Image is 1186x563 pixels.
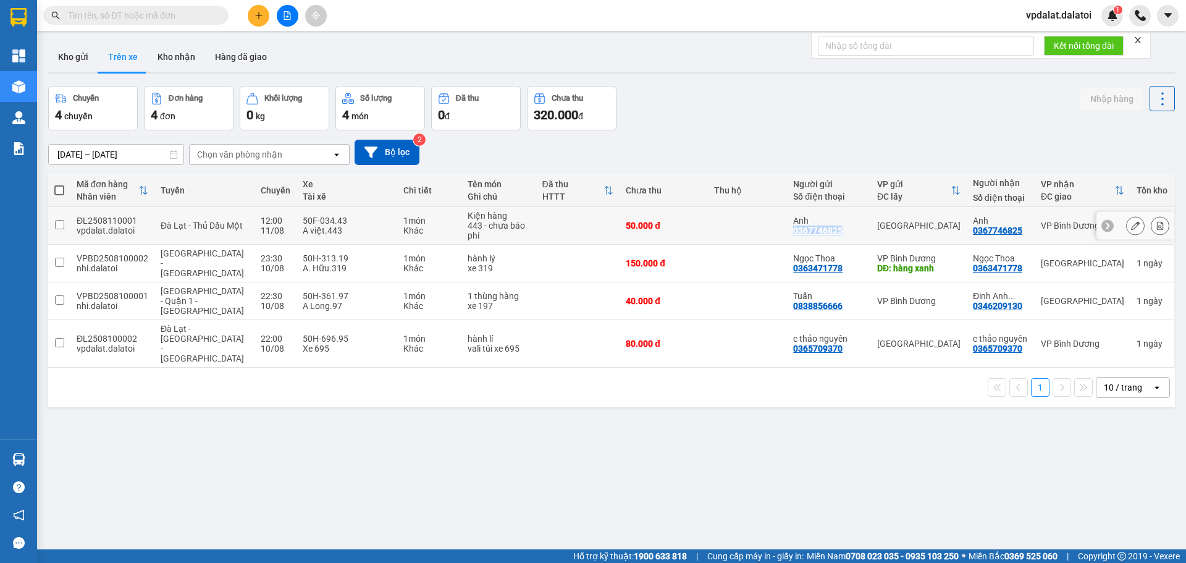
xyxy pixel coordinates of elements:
span: | [1067,549,1069,563]
div: A việt.443 [303,226,392,235]
sup: 2 [413,133,426,146]
div: 1 món [403,291,455,301]
span: Đà Lạt - Thủ Dầu Một [161,221,243,231]
img: warehouse-icon [12,453,25,466]
div: Số điện thoại [793,192,865,201]
div: 50.000 đ [626,221,702,231]
div: 1 [1137,296,1167,306]
div: Tài xế [303,192,392,201]
div: 10/08 [261,344,290,353]
span: đ [445,111,450,121]
th: Toggle SortBy [1035,174,1130,207]
div: Chuyến [261,185,290,195]
div: Số điện thoại [973,193,1028,203]
div: Anh [793,216,865,226]
span: ... [1008,291,1016,301]
div: VP Bình Dương [877,296,961,306]
span: file-add [283,11,292,20]
div: 0838856666 [793,301,843,311]
div: Tuyến [161,185,248,195]
button: caret-down [1157,5,1179,27]
div: Chuyến [73,94,99,103]
div: A. Hữu.319 [303,263,392,273]
div: ĐL2508110001 [77,216,148,226]
img: solution-icon [12,142,25,155]
div: Đã thu [542,179,604,189]
div: Thu hộ [714,185,781,195]
span: ngày [1143,296,1163,306]
div: Người gửi [793,179,865,189]
span: copyright [1117,552,1126,561]
div: 10 / trang [1104,381,1142,394]
span: question-circle [13,481,25,493]
button: Kho nhận [148,42,205,72]
span: | [696,549,698,563]
span: Miền Nam [807,549,959,563]
div: Khác [403,226,455,235]
div: 0363471778 [793,263,843,273]
span: plus [254,11,263,20]
div: 22:00 [261,334,290,344]
div: Ngọc Thoa [793,253,865,263]
span: 4 [342,108,349,122]
div: 1 thùng hàng [468,291,529,301]
img: icon-new-feature [1107,10,1118,21]
span: đ [578,111,583,121]
div: 0367746825 [793,226,843,235]
div: 50F-034.43 [303,216,392,226]
button: Bộ lọc [355,140,419,165]
div: 1 món [403,216,455,226]
div: Xe 695 [303,344,392,353]
img: logo-vxr [11,8,27,27]
div: 0363471778 [973,263,1022,273]
button: plus [248,5,269,27]
div: 11/08 [261,226,290,235]
div: 22:30 [261,291,290,301]
span: đơn [160,111,175,121]
button: Trên xe [98,42,148,72]
div: hành lí [468,334,529,344]
div: ĐC lấy [877,192,951,201]
button: Khối lượng0kg [240,86,329,130]
div: [GEOGRAPHIC_DATA] [1041,258,1124,268]
span: Đà Lạt - [GEOGRAPHIC_DATA] - [GEOGRAPHIC_DATA] [161,324,244,363]
div: 50H-313.19 [303,253,392,263]
div: hành lý [468,253,529,263]
div: 1 [1137,258,1167,268]
div: 50H-696.95 [303,334,392,344]
button: Kết nối tổng đài [1044,36,1124,56]
div: Chưa thu [552,94,583,103]
th: Toggle SortBy [70,174,154,207]
div: Số lượng [360,94,392,103]
span: ngày [1143,339,1163,349]
div: VP Bình Dương [877,253,961,263]
div: xe 319 [468,263,529,273]
button: Hàng đã giao [205,42,277,72]
svg: open [332,150,342,159]
div: vali túi xe 695 [468,344,529,353]
span: 320.000 [534,108,578,122]
div: Người nhận [973,178,1028,188]
div: c thảo nguyên [973,334,1028,344]
span: ⚪️ [962,554,965,559]
div: vpdalat.dalatoi [77,226,148,235]
div: Sửa đơn hàng [1126,216,1145,235]
span: [GEOGRAPHIC_DATA] - Quận 1 - [GEOGRAPHIC_DATA] [161,286,244,316]
button: Đơn hàng4đơn [144,86,233,130]
div: Tuấn [793,291,865,301]
div: Chọn văn phòng nhận [197,148,282,161]
th: Toggle SortBy [871,174,967,207]
div: VPBD2508100002 [77,253,148,263]
div: Mã đơn hàng [77,179,138,189]
div: nhi.dalatoi [77,301,148,311]
div: VP gửi [877,179,951,189]
span: Kết nối tổng đài [1054,39,1114,53]
button: Kho gửi [48,42,98,72]
div: A Long.97 [303,301,392,311]
input: Tìm tên, số ĐT hoặc mã đơn [68,9,214,22]
button: Nhập hàng [1080,88,1143,110]
div: Đinh Anh Tuấn [973,291,1028,301]
div: 1 món [403,253,455,263]
div: Anh [973,216,1028,226]
span: 1 [1116,6,1120,14]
